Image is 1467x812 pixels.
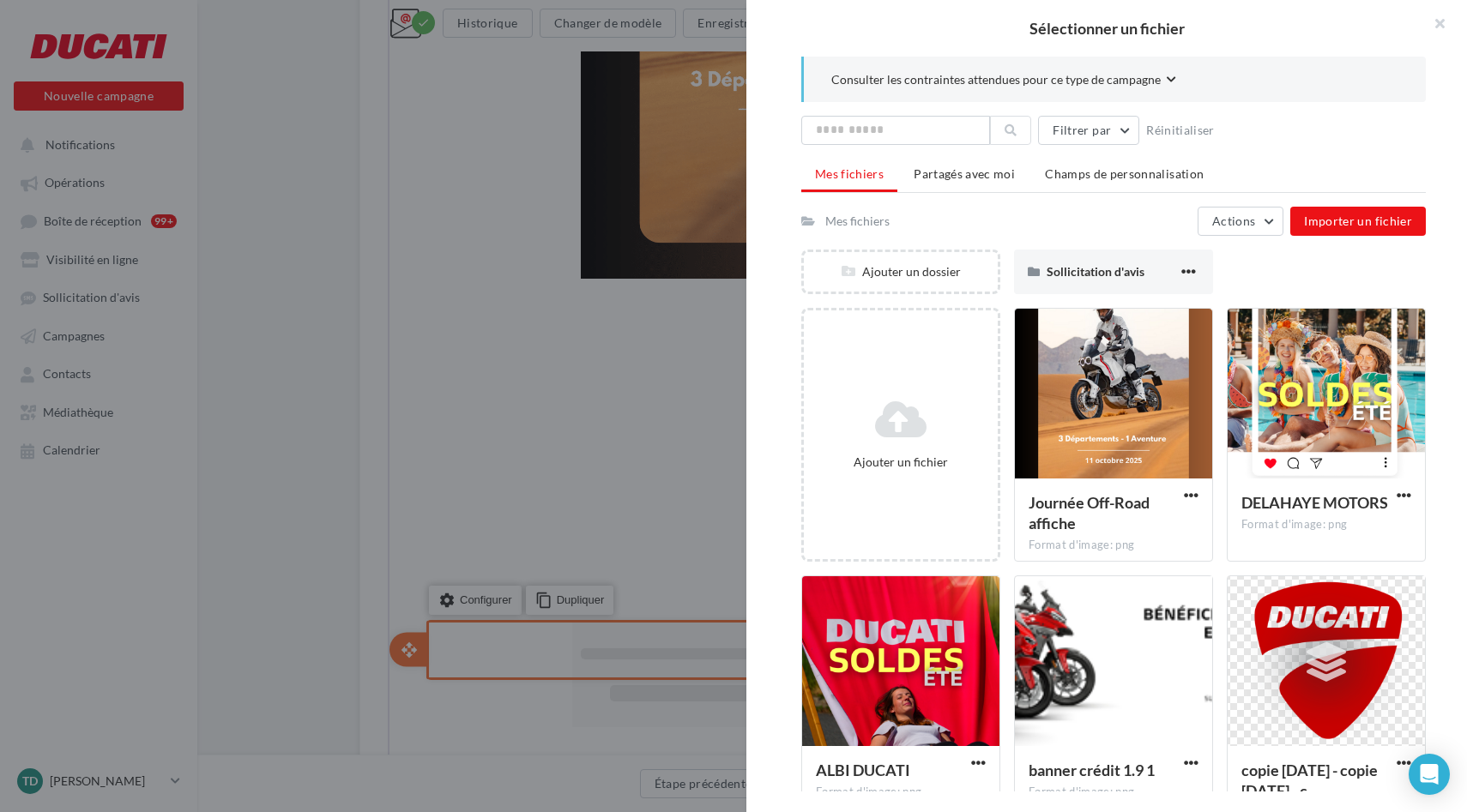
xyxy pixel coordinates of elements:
span: Champs de personnalisation [1045,166,1204,181]
h2: Sélectionner un fichier [774,21,1440,36]
a: Cliquez-ici [505,13,552,26]
button: Actions [1198,207,1283,236]
div: Ajouter un dossier [804,263,998,280]
div: Format d'image: png [1241,517,1411,532]
div: Format d'image: png [1029,785,1198,800]
div: Mes fichiers [825,213,890,230]
span: Sollicitation d'avis [1047,264,1144,279]
img: Journee_Off-Road_affiche_.png [191,44,689,665]
button: Réinitialiser [1139,120,1222,141]
span: DELAHAYE MOTORS [1241,493,1388,512]
span: copie 24-05-2025 - copie 16-05-2025 - copie 16-05-2025 - LogoDucatiToulouse [1241,761,1378,800]
span: Mes fichiers [815,166,884,181]
span: Importer un fichier [1304,214,1412,228]
div: Format d'image: png [816,785,986,800]
button: Importer un fichier [1290,207,1426,236]
button: Consulter les contraintes attendues pour ce type de campagne [831,70,1176,92]
span: Actions [1212,214,1255,228]
span: Journée Off-Road affiche [1029,493,1150,532]
button: Filtrer par [1038,116,1139,145]
div: Ajouter un fichier [811,454,991,471]
span: Consulter les contraintes attendues pour ce type de campagne [831,71,1161,88]
span: L'email ne s'affiche pas correctement ? [328,14,505,26]
div: Open Intercom Messenger [1409,754,1450,795]
span: ALBI DUCATI [816,761,910,779]
u: Cliquez-ici [505,14,552,26]
span: Partagés avec moi [914,166,1015,181]
span: banner crédit 1.9 1 [1029,761,1155,779]
div: Format d'image: png [1029,538,1198,553]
